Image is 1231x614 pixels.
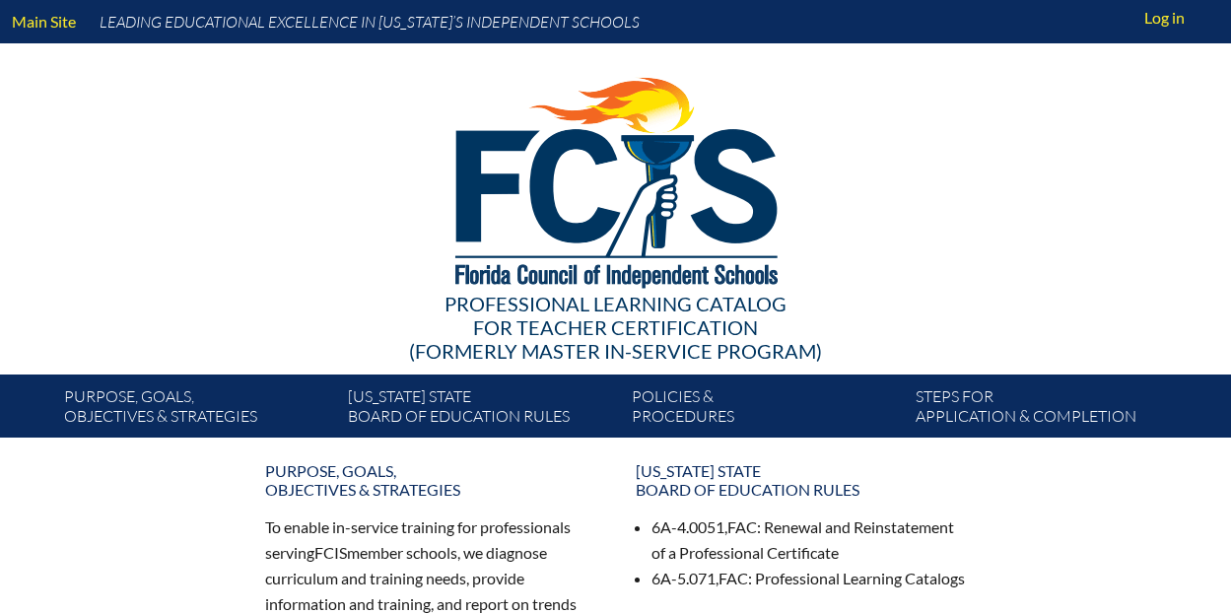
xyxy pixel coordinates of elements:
[48,292,1184,363] div: Professional Learning Catalog (formerly Master In-service Program)
[651,514,967,566] li: 6A-4.0051, : Renewal and Reinstatement of a Professional Certificate
[624,453,979,507] a: [US_STATE] StateBoard of Education rules
[4,8,84,34] a: Main Site
[718,569,748,587] span: FAC
[908,382,1192,438] a: Steps forapplication & completion
[56,382,340,438] a: Purpose, goals,objectives & strategies
[624,382,908,438] a: Policies &Procedures
[412,43,819,312] img: FCISlogo221.eps
[340,382,624,438] a: [US_STATE] StateBoard of Education rules
[314,543,347,562] span: FCIS
[473,315,758,339] span: for Teacher Certification
[253,453,608,507] a: Purpose, goals,objectives & strategies
[651,566,967,591] li: 6A-5.071, : Professional Learning Catalogs
[727,517,757,536] span: FAC
[1144,6,1185,30] span: Log in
